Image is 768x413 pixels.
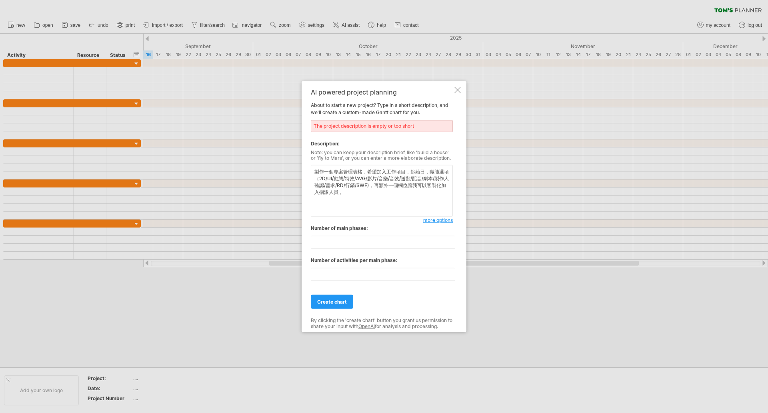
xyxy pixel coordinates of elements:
div: Number of main phases: [311,225,453,232]
div: By clicking the 'create chart' button you grant us permission to share your input with for analys... [311,318,453,329]
div: About to start a new project? Type in a short description, and we'll create a custom-made Gantt c... [311,88,453,325]
a: create chart [311,295,353,309]
div: Note: you can keep your description brief, like 'build a house' or 'fly to Mars', or you can ente... [311,149,453,161]
a: more options [423,217,453,224]
a: OpenAI [358,323,375,329]
div: AI powered project planning [311,88,453,95]
div: Number of activities per main phase: [311,257,453,264]
span: more options [423,217,453,223]
div: The project description is empty or too short [311,120,453,132]
div: Description: [311,140,453,147]
span: create chart [317,299,347,305]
